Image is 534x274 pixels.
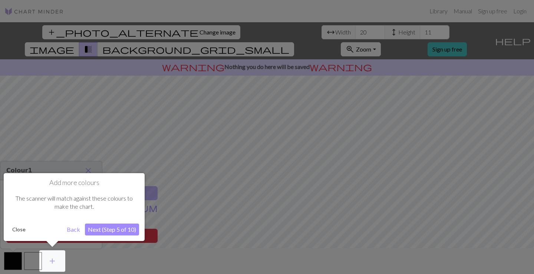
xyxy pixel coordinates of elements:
div: Add more colours [4,173,145,241]
h1: Add more colours [9,179,139,187]
button: Next (Step 5 of 10) [85,224,139,235]
button: Close [9,224,29,235]
div: The scanner will match against these colours to make the chart. [9,187,139,218]
button: Back [64,224,83,235]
